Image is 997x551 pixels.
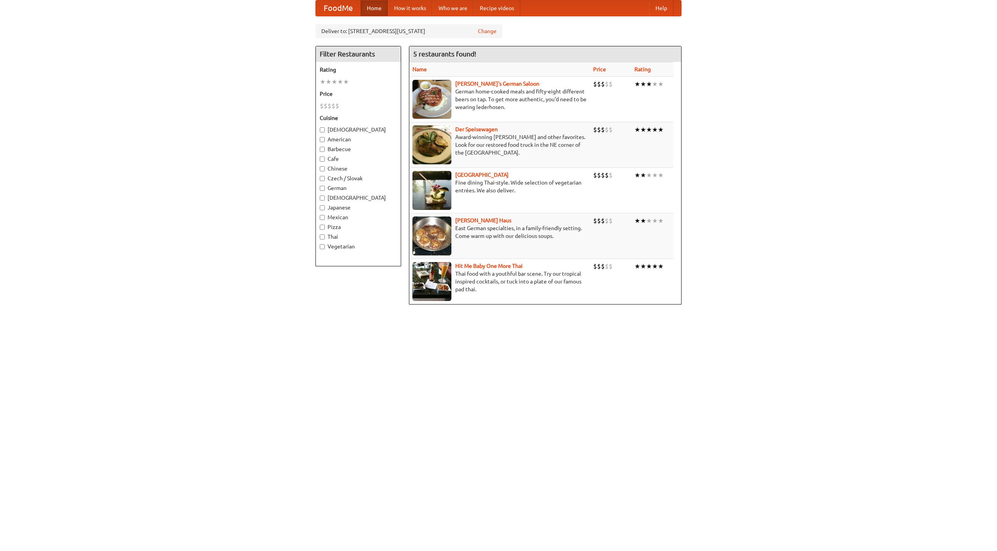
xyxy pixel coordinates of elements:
label: Chinese [320,165,397,173]
input: Barbecue [320,147,325,152]
b: [GEOGRAPHIC_DATA] [455,172,509,178]
li: $ [331,102,335,110]
li: ★ [646,171,652,180]
li: $ [609,262,613,271]
label: [DEMOGRAPHIC_DATA] [320,194,397,202]
li: $ [597,262,601,271]
li: ★ [640,171,646,180]
li: ★ [640,217,646,225]
li: $ [601,80,605,88]
a: [PERSON_NAME]'s German Saloon [455,81,539,87]
li: ★ [634,262,640,271]
img: satay.jpg [412,171,451,210]
input: Mexican [320,215,325,220]
li: ★ [658,80,664,88]
img: speisewagen.jpg [412,125,451,164]
p: German home-cooked meals and fifty-eight different beers on tap. To get more authentic, you'd nee... [412,88,587,111]
a: Help [649,0,673,16]
li: $ [605,80,609,88]
li: $ [597,125,601,134]
div: Deliver to: [STREET_ADDRESS][US_STATE] [315,24,502,38]
p: East German specialties, in a family-friendly setting. Come warm up with our delicious soups. [412,224,587,240]
li: $ [609,171,613,180]
li: $ [593,125,597,134]
li: $ [597,217,601,225]
li: ★ [658,217,664,225]
li: ★ [634,125,640,134]
li: ★ [652,171,658,180]
li: $ [328,102,331,110]
h5: Price [320,90,397,98]
li: $ [601,171,605,180]
li: ★ [326,77,331,86]
img: kohlhaus.jpg [412,217,451,255]
input: Pizza [320,225,325,230]
label: German [320,184,397,192]
li: ★ [634,217,640,225]
li: $ [601,125,605,134]
input: [DEMOGRAPHIC_DATA] [320,127,325,132]
a: FoodMe [316,0,361,16]
li: ★ [343,77,349,86]
li: ★ [337,77,343,86]
a: [PERSON_NAME] Haus [455,217,511,224]
input: Czech / Slovak [320,176,325,181]
input: Thai [320,234,325,239]
li: ★ [634,171,640,180]
li: ★ [331,77,337,86]
li: $ [605,217,609,225]
li: $ [335,102,339,110]
li: ★ [658,262,664,271]
h5: Rating [320,66,397,74]
li: ★ [646,125,652,134]
li: ★ [652,125,658,134]
a: How it works [388,0,432,16]
li: $ [593,217,597,225]
li: $ [601,262,605,271]
img: babythai.jpg [412,262,451,301]
li: $ [597,171,601,180]
label: Thai [320,233,397,241]
li: ★ [640,80,646,88]
a: Home [361,0,388,16]
label: Japanese [320,204,397,211]
li: $ [605,262,609,271]
input: Cafe [320,157,325,162]
label: Vegetarian [320,243,397,250]
li: $ [593,171,597,180]
li: ★ [646,217,652,225]
a: Name [412,66,427,72]
label: [DEMOGRAPHIC_DATA] [320,126,397,134]
li: $ [593,262,597,271]
a: Rating [634,66,651,72]
li: ★ [652,262,658,271]
input: Vegetarian [320,244,325,249]
li: ★ [658,125,664,134]
li: $ [609,217,613,225]
label: Cafe [320,155,397,163]
a: Price [593,66,606,72]
img: esthers.jpg [412,80,451,119]
p: Award-winning [PERSON_NAME] and other favorites. Look for our restored food truck in the NE corne... [412,133,587,157]
li: $ [605,125,609,134]
li: $ [324,102,328,110]
li: ★ [652,217,658,225]
b: Der Speisewagen [455,126,498,132]
h5: Cuisine [320,114,397,122]
a: Hit Me Baby One More Thai [455,263,523,269]
input: American [320,137,325,142]
a: Recipe videos [474,0,520,16]
li: $ [593,80,597,88]
li: ★ [646,262,652,271]
p: Thai food with a youthful bar scene. Try our tropical inspired cocktails, or tuck into a plate of... [412,270,587,293]
label: Czech / Slovak [320,174,397,182]
input: Chinese [320,166,325,171]
li: ★ [640,125,646,134]
label: American [320,136,397,143]
li: ★ [640,262,646,271]
a: Change [478,27,497,35]
li: $ [601,217,605,225]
